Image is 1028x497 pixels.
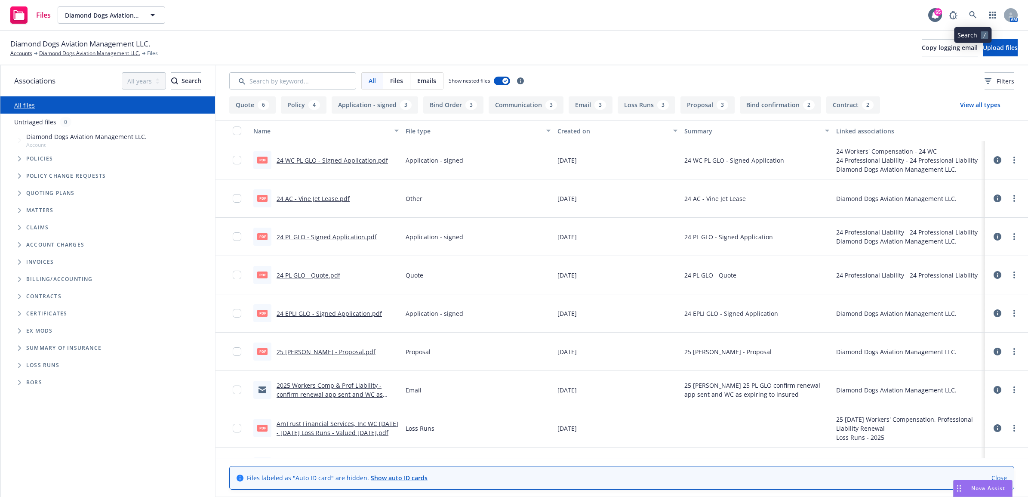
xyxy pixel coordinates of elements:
input: Search by keyword... [229,72,356,90]
span: pdf [257,348,268,355]
a: 24 PL GLO - Signed Application.pdf [277,233,377,241]
span: pdf [257,425,268,431]
span: 24 PL GLO - Quote [684,271,736,280]
input: Toggle Row Selected [233,309,241,318]
div: Diamond Dogs Aviation Management LLC. [836,237,978,246]
button: Nova Assist [953,480,1013,497]
div: 4 [308,100,320,110]
span: Emails [417,76,436,85]
span: [DATE] [557,232,577,241]
div: 6 [258,100,269,110]
span: 24 AC - Vine Jet Lease [684,194,746,203]
span: [DATE] [557,424,577,433]
div: 3 [594,100,606,110]
button: Linked associations [833,120,985,141]
div: 25 [DATE] Workers' Compensation, Professional Liability Renewal [836,415,982,433]
span: Contracts [26,294,62,299]
span: pdf [257,195,268,201]
span: Matters [26,208,53,213]
button: Summary [681,120,833,141]
div: Name [253,127,389,136]
a: AmTrust Financial Services, Inc WC [DATE] - [DATE] Loss Runs - Valued [DATE].pdf [277,420,398,437]
span: Summary of insurance [26,346,102,351]
span: 24 EPLI GLO - Signed Application [684,309,778,318]
div: Diamond Dogs Aviation Management LLC. [836,194,957,203]
span: Loss Runs [406,424,434,433]
a: 25 [PERSON_NAME] - Proposal.pdf [277,348,375,356]
span: Quoting plans [26,191,75,196]
input: Toggle Row Selected [233,424,241,432]
span: Filters [985,77,1014,86]
svg: Search [171,77,178,84]
button: Quote [229,96,276,114]
button: Proposal [680,96,735,114]
a: Switch app [984,6,1001,24]
a: 24 AC - Vine Jet Lease.pdf [277,194,350,203]
div: 3 [657,100,669,110]
button: View all types [946,96,1014,114]
input: Toggle Row Selected [233,386,241,394]
div: 24 Professional Liability - 24 Professional Liability [836,271,978,280]
span: Application - signed [406,156,463,165]
button: Name [250,120,402,141]
div: 3 [465,100,477,110]
span: Upload files [983,43,1018,52]
span: All [369,76,376,85]
div: 3 [545,100,557,110]
span: 25 [PERSON_NAME] - Proposal [684,347,772,356]
span: Policies [26,156,53,161]
span: Diamond Dogs Aviation Management LLC. [65,11,139,20]
div: 24 Professional Liability - 24 Professional Liability [836,156,978,165]
span: 25 [PERSON_NAME] 25 PL GLO confirm renewal app sent and WC as expiring to insured [684,381,830,399]
button: Created on [554,120,681,141]
span: Invoices [26,259,54,265]
div: Created on [557,127,668,136]
a: 24 WC PL GLO - Signed Application.pdf [277,156,388,164]
div: Linked associations [836,127,982,136]
a: more [1009,423,1019,433]
span: Certificates [26,311,67,316]
a: more [1009,232,1019,242]
span: Application - signed [406,232,463,241]
button: Bind confirmation [740,96,821,114]
span: Policy change requests [26,173,106,179]
button: Contract [826,96,880,114]
input: Toggle Row Selected [233,271,241,279]
input: Toggle Row Selected [233,347,241,356]
a: 24 PL GLO - Quote.pdf [277,271,340,279]
button: Policy [281,96,326,114]
input: Toggle Row Selected [233,194,241,203]
span: Files [36,12,51,19]
span: pdf [257,157,268,163]
a: Untriaged files [14,117,56,127]
input: Select all [233,127,241,135]
input: Toggle Row Selected [233,232,241,241]
div: 0 [60,117,71,127]
span: Associations [14,75,55,86]
div: File type [406,127,542,136]
div: 65 [934,8,942,16]
button: Loss Runs [618,96,675,114]
span: Files [390,76,403,85]
span: Claims [26,225,49,230]
div: 24 Professional Liability - 24 Professional Liability [836,228,978,237]
a: more [1009,193,1019,204]
div: Folder Tree Example [0,271,215,391]
button: Upload files [983,39,1018,56]
div: Drag to move [954,480,964,497]
span: [DATE] [557,386,577,395]
div: 2 [862,100,874,110]
div: Search [171,73,201,89]
span: Diamond Dogs Aviation Management LLC. [10,38,150,49]
a: Search [964,6,982,24]
span: 24 WC PL GLO - Signed Application [684,156,784,165]
span: Account charges [26,242,84,247]
span: Email [406,386,422,395]
span: Nova Assist [971,485,1005,492]
a: Show auto ID cards [371,474,428,482]
button: Application - signed [332,96,418,114]
span: [DATE] [557,309,577,318]
span: Filters [997,77,1014,86]
span: [DATE] [557,347,577,356]
div: Diamond Dogs Aviation Management LLC. [836,386,957,395]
